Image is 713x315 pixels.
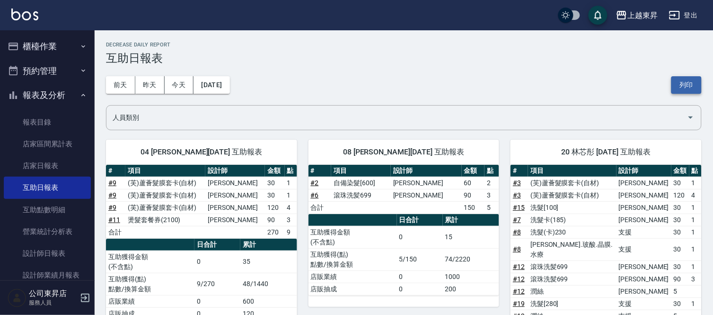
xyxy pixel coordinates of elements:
[528,201,616,214] td: 洗髮[100]
[397,270,443,283] td: 0
[4,221,91,243] a: 營業統計分析表
[194,239,240,251] th: 日合計
[689,214,702,226] td: 1
[4,59,91,83] button: 預約管理
[4,264,91,286] a: 設計師業績月報表
[513,216,521,224] a: #7
[528,226,616,238] td: 洗髮(卡)230
[616,177,671,189] td: [PERSON_NAME]
[125,189,205,201] td: (芙)蘆薈髮膜套卡(自材)
[671,177,689,189] td: 30
[443,248,499,270] td: 74/2220
[205,214,265,226] td: [PERSON_NAME]
[484,189,499,201] td: 3
[240,295,297,307] td: 600
[194,273,240,295] td: 9/270
[391,189,462,201] td: [PERSON_NAME]
[671,297,689,310] td: 30
[106,295,194,307] td: 店販業績
[671,214,689,226] td: 30
[265,226,284,238] td: 270
[616,261,671,273] td: [PERSON_NAME]
[683,110,698,125] button: Open
[308,201,332,214] td: 合計
[689,297,702,310] td: 1
[522,147,690,157] span: 20 林芯彤 [DATE] 互助報表
[671,285,689,297] td: 5
[108,179,116,187] a: #9
[616,273,671,285] td: [PERSON_NAME]
[331,165,391,177] th: 項目
[8,288,26,307] img: Person
[205,189,265,201] td: [PERSON_NAME]
[125,165,205,177] th: 項目
[462,201,485,214] td: 150
[671,189,689,201] td: 120
[125,214,205,226] td: 燙髮套餐券(2100)
[689,177,702,189] td: 1
[511,165,528,177] th: #
[194,295,240,307] td: 0
[285,177,297,189] td: 1
[265,201,284,214] td: 120
[528,189,616,201] td: (芙)蘆薈髮膜套卡(自材)
[125,177,205,189] td: (芙)蘆薈髮膜套卡(自材)
[311,179,319,187] a: #2
[240,273,297,295] td: 48/1440
[528,273,616,285] td: 滾珠洗髪699
[308,270,397,283] td: 店販業績
[265,189,284,201] td: 30
[671,226,689,238] td: 30
[665,7,702,24] button: 登出
[689,261,702,273] td: 1
[513,245,521,253] a: #8
[11,9,38,20] img: Logo
[443,214,499,226] th: 累計
[528,165,616,177] th: 項目
[311,191,319,199] a: #6
[484,177,499,189] td: 2
[462,165,485,177] th: 金額
[513,179,521,187] a: #3
[106,273,194,295] td: 互助獲得(點) 點數/換算金額
[4,34,91,59] button: 櫃檯作業
[612,6,661,25] button: 上越東昇
[513,228,521,236] a: #8
[671,273,689,285] td: 90
[4,243,91,264] a: 設計師日報表
[308,214,500,296] table: a dense table
[308,165,332,177] th: #
[528,214,616,226] td: 洗髮卡(185)
[265,214,284,226] td: 90
[106,226,125,238] td: 合計
[4,111,91,133] a: 報表目錄
[627,9,658,21] div: 上越東昇
[308,226,397,248] td: 互助獲得金額 (不含點)
[331,177,391,189] td: 自備染髮[600]
[285,189,297,201] td: 1
[689,165,702,177] th: 點
[671,238,689,261] td: 30
[29,298,77,307] p: 服務人員
[616,165,671,177] th: 設計師
[4,177,91,198] a: 互助日報表
[135,76,165,94] button: 昨天
[106,165,297,239] table: a dense table
[443,283,499,295] td: 200
[194,251,240,273] td: 0
[391,165,462,177] th: 設計師
[616,214,671,226] td: [PERSON_NAME]
[513,275,525,283] a: #12
[671,261,689,273] td: 30
[528,285,616,297] td: 潤絲
[616,201,671,214] td: [PERSON_NAME]
[106,76,135,94] button: 前天
[528,261,616,273] td: 滾珠洗髪699
[462,189,485,201] td: 90
[443,270,499,283] td: 1000
[285,201,297,214] td: 4
[308,283,397,295] td: 店販抽成
[528,238,616,261] td: [PERSON_NAME].玻酸.晶膜.水療
[391,177,462,189] td: [PERSON_NAME]
[484,165,499,177] th: 點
